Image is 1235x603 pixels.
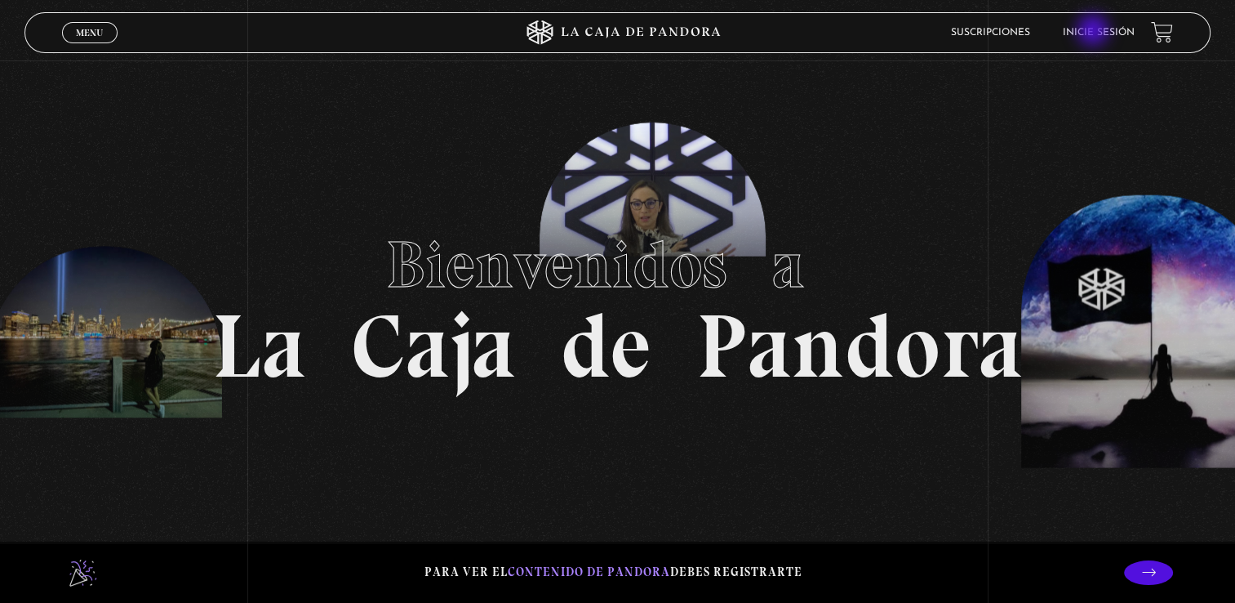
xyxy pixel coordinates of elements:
[424,561,802,583] p: Para ver el debes registrarte
[212,212,1023,391] h1: La Caja de Pandora
[1151,21,1173,43] a: View your shopping cart
[70,42,109,53] span: Cerrar
[508,565,670,579] span: contenido de Pandora
[76,28,103,38] span: Menu
[386,226,850,304] span: Bienvenidos a
[1063,28,1135,38] a: Inicie sesión
[951,28,1030,38] a: Suscripciones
